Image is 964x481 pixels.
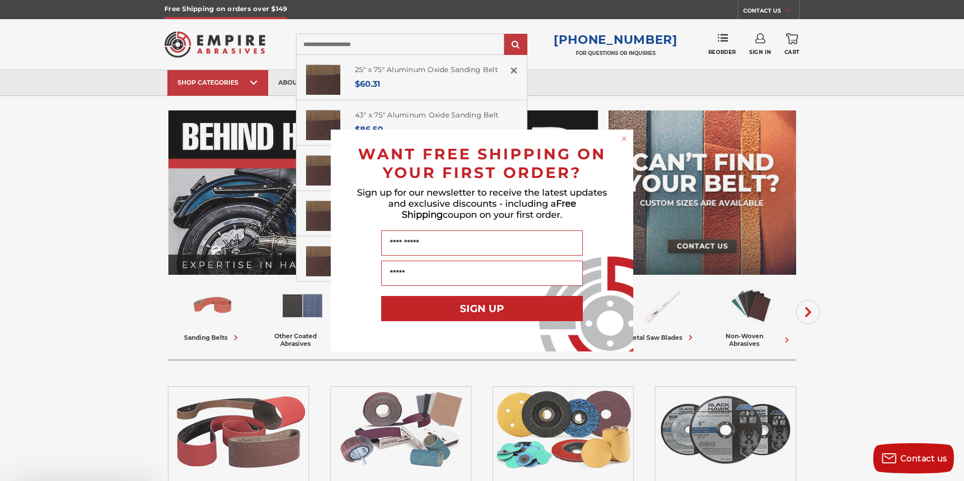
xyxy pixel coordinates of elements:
[873,443,954,473] button: Contact us
[900,454,947,463] span: Contact us
[358,145,606,182] span: WANT FREE SHIPPING ON YOUR FIRST ORDER?
[402,198,576,220] span: Free Shipping
[381,296,583,321] button: SIGN UP
[619,134,629,144] button: Close dialog
[357,187,607,220] span: Sign up for our newsletter to receive the latest updates and exclusive discounts - including a co...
